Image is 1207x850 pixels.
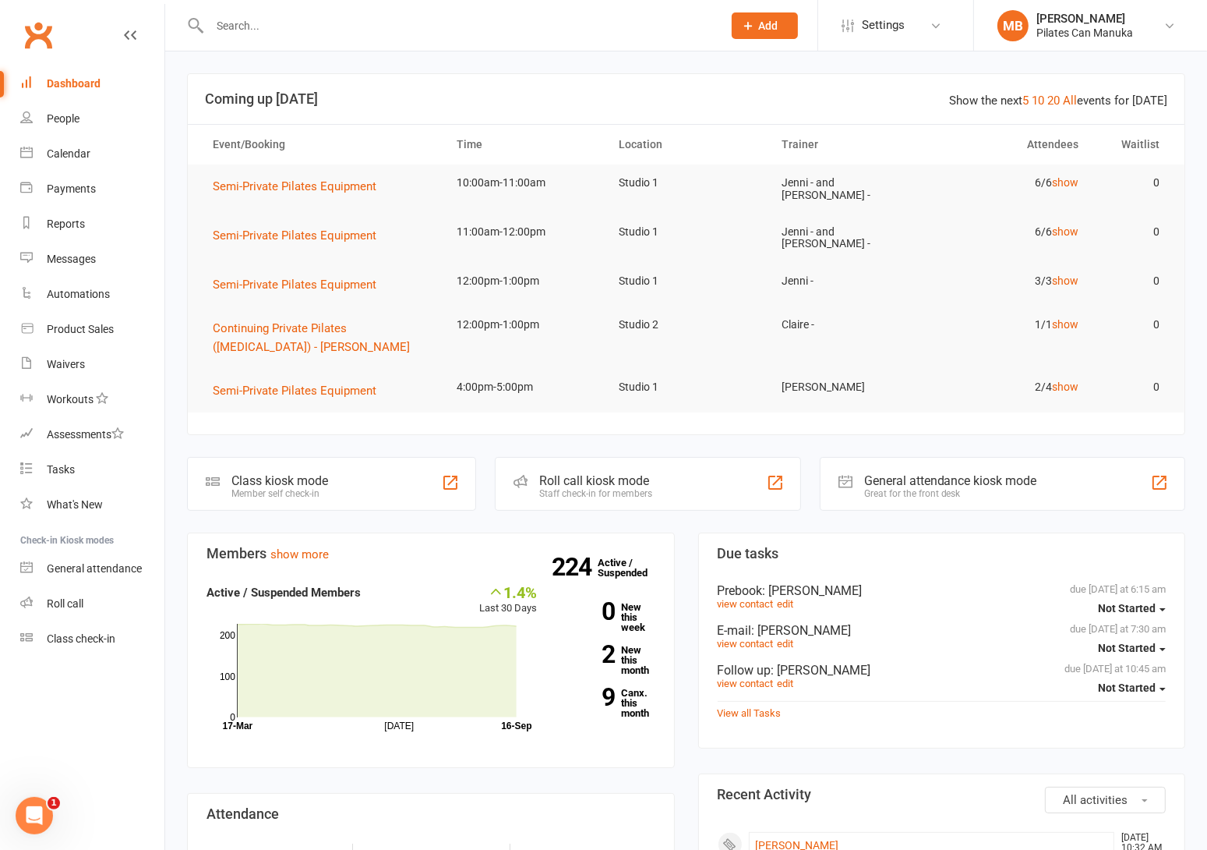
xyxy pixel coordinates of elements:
[47,112,79,125] div: People
[539,473,652,488] div: Roll call kiosk mode
[20,207,164,242] a: Reports
[864,473,1037,488] div: General attendance kiosk mode
[1063,94,1077,108] a: All
[48,797,60,809] span: 1
[20,312,164,347] a: Product Sales
[47,288,110,300] div: Automations
[479,583,537,617] div: Last 30 Days
[20,277,164,312] a: Automations
[1045,787,1166,813] button: All activities
[20,622,164,657] a: Class kiosk mode
[443,125,605,165] th: Time
[213,177,387,196] button: Semi-Private Pilates Equipment
[206,586,361,600] strong: Active / Suspended Members
[718,638,774,650] a: view contact
[20,586,164,622] a: Roll call
[443,263,605,299] td: 12:00pm-1:00pm
[20,101,164,136] a: People
[213,384,376,398] span: Semi-Private Pilates Equipment
[605,165,768,201] td: Studio 1
[605,369,768,406] td: Studio 1
[20,452,164,487] a: Tasks
[718,623,1166,638] div: E-mail
[20,487,164,522] a: What's New
[47,253,96,265] div: Messages
[213,275,387,294] button: Semi-Private Pilates Equipment
[718,678,774,689] a: view contact
[718,787,1166,802] h3: Recent Activity
[20,417,164,452] a: Assessments
[930,165,1092,201] td: 6/6
[768,125,930,165] th: Trainer
[1092,306,1173,343] td: 0
[270,547,329,561] a: show more
[560,600,615,623] strong: 0
[443,165,605,201] td: 10:00am-11:00am
[231,473,328,488] div: Class kiosk mode
[47,562,142,575] div: General attendance
[47,498,103,511] div: What's New
[47,218,85,230] div: Reports
[1036,12,1133,26] div: [PERSON_NAME]
[930,369,1092,406] td: 2/4
[1098,642,1156,654] span: Not Started
[231,488,328,499] div: Member self check-in
[16,797,53,834] iframe: Intercom live chat
[930,263,1092,299] td: 3/3
[560,645,655,675] a: 2New this month
[732,12,798,39] button: Add
[539,488,652,499] div: Staff check-in for members
[778,638,794,650] a: edit
[771,663,871,678] span: : [PERSON_NAME]
[930,125,1092,165] th: Attendees
[213,226,387,245] button: Semi-Private Pilates Equipment
[1022,94,1029,108] a: 5
[47,597,83,610] div: Roll call
[443,369,605,406] td: 4:00pm-5:00pm
[47,463,75,476] div: Tasks
[206,546,655,561] h3: Members
[213,278,376,292] span: Semi-Private Pilates Equipment
[997,10,1029,41] div: MB
[47,147,90,160] div: Calendar
[1092,214,1173,250] td: 0
[20,551,164,586] a: General attendance kiosk mode
[20,172,164,207] a: Payments
[768,214,930,263] td: Jenni - and [PERSON_NAME] -
[213,228,376,243] span: Semi-Private Pilates Equipment
[1098,595,1166,623] button: Not Started
[213,321,410,354] span: Continuing Private Pilates ([MEDICAL_DATA]) - [PERSON_NAME]
[213,381,387,400] button: Semi-Private Pilates Equipment
[205,91,1167,107] h3: Coming up [DATE]
[443,306,605,343] td: 12:00pm-1:00pm
[718,663,1166,678] div: Follow up
[1052,318,1078,331] a: show
[759,19,778,32] span: Add
[1052,381,1078,393] a: show
[768,263,930,299] td: Jenni -
[20,66,164,101] a: Dashboard
[598,546,667,590] a: 224Active / Suspended
[1052,176,1078,189] a: show
[1092,165,1173,201] td: 0
[718,598,774,610] a: view contact
[862,8,905,43] span: Settings
[206,806,655,822] h3: Attendance
[205,15,711,37] input: Search...
[1092,125,1173,165] th: Waitlist
[560,688,655,718] a: 9Canx. this month
[930,306,1092,343] td: 1/1
[778,678,794,689] a: edit
[1092,263,1173,299] td: 0
[47,182,96,195] div: Payments
[605,263,768,299] td: Studio 1
[768,369,930,406] td: [PERSON_NAME]
[1092,369,1173,406] td: 0
[930,214,1092,250] td: 6/6
[718,546,1166,561] h3: Due tasks
[213,319,429,356] button: Continuing Private Pilates ([MEDICAL_DATA]) - [PERSON_NAME]
[605,306,768,343] td: Studio 2
[778,598,794,610] a: edit
[560,643,615,666] strong: 2
[1032,94,1044,108] a: 10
